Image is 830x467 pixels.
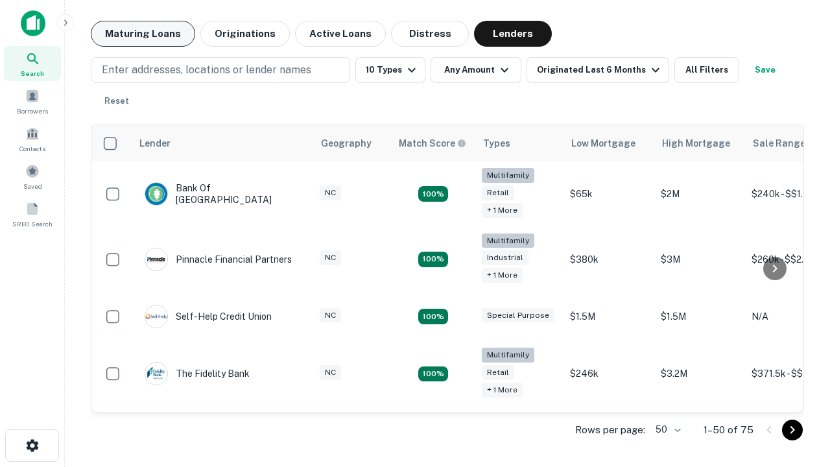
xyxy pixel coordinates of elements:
[482,365,514,380] div: Retail
[418,252,448,267] div: Matching Properties: 14, hasApolloMatch: undefined
[4,197,61,232] a: SREO Search
[21,68,44,78] span: Search
[96,88,137,114] button: Reset
[91,21,195,47] button: Maturing Loans
[474,21,552,47] button: Lenders
[320,365,341,380] div: NC
[320,186,341,200] div: NC
[17,106,48,116] span: Borrowers
[399,136,466,150] div: Capitalize uses an advanced AI algorithm to match your search with the best lender. The match sco...
[399,136,464,150] h6: Match Score
[482,233,534,248] div: Multifamily
[21,10,45,36] img: capitalize-icon.png
[563,292,654,341] td: $1.5M
[654,341,745,407] td: $3.2M
[482,168,534,183] div: Multifamily
[295,21,386,47] button: Active Loans
[418,309,448,324] div: Matching Properties: 11, hasApolloMatch: undefined
[145,362,250,385] div: The Fidelity Bank
[132,125,313,162] th: Lender
[431,57,521,83] button: Any Amount
[483,136,510,151] div: Types
[102,62,311,78] p: Enter addresses, locations or lender names
[654,292,745,341] td: $1.5M
[321,136,372,151] div: Geography
[575,422,645,438] p: Rows per page:
[139,136,171,151] div: Lender
[674,57,739,83] button: All Filters
[563,125,654,162] th: Low Mortgage
[571,136,635,151] div: Low Mortgage
[563,227,654,293] td: $380k
[418,186,448,202] div: Matching Properties: 17, hasApolloMatch: undefined
[744,57,786,83] button: Save your search to get updates of matches that match your search criteria.
[482,383,523,398] div: + 1 more
[313,125,391,162] th: Geography
[145,363,167,385] img: picture
[4,84,61,119] a: Borrowers
[482,203,523,218] div: + 1 more
[482,308,554,323] div: Special Purpose
[391,21,469,47] button: Distress
[145,305,272,328] div: Self-help Credit Union
[482,268,523,283] div: + 1 more
[91,57,350,83] button: Enter addresses, locations or lender names
[19,143,45,154] span: Contacts
[482,250,528,265] div: Industrial
[662,136,730,151] div: High Mortgage
[4,46,61,81] a: Search
[355,57,425,83] button: 10 Types
[475,125,563,162] th: Types
[12,219,53,229] span: SREO Search
[704,422,753,438] p: 1–50 of 75
[320,308,341,323] div: NC
[391,125,475,162] th: Capitalize uses an advanced AI algorithm to match your search with the best lender. The match sco...
[145,248,167,270] img: picture
[782,420,803,440] button: Go to next page
[145,248,292,271] div: Pinnacle Financial Partners
[563,162,654,227] td: $65k
[145,183,167,205] img: picture
[4,121,61,156] a: Contacts
[145,305,167,328] img: picture
[4,159,61,194] a: Saved
[527,57,669,83] button: Originated Last 6 Months
[145,182,300,206] div: Bank Of [GEOGRAPHIC_DATA]
[753,136,805,151] div: Sale Range
[654,227,745,293] td: $3M
[563,341,654,407] td: $246k
[482,348,534,363] div: Multifamily
[654,125,745,162] th: High Mortgage
[418,366,448,382] div: Matching Properties: 10, hasApolloMatch: undefined
[650,420,683,439] div: 50
[482,186,514,200] div: Retail
[537,62,663,78] div: Originated Last 6 Months
[765,322,830,384] iframe: Chat Widget
[23,181,42,191] span: Saved
[654,162,745,227] td: $2M
[320,250,341,265] div: NC
[200,21,290,47] button: Originations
